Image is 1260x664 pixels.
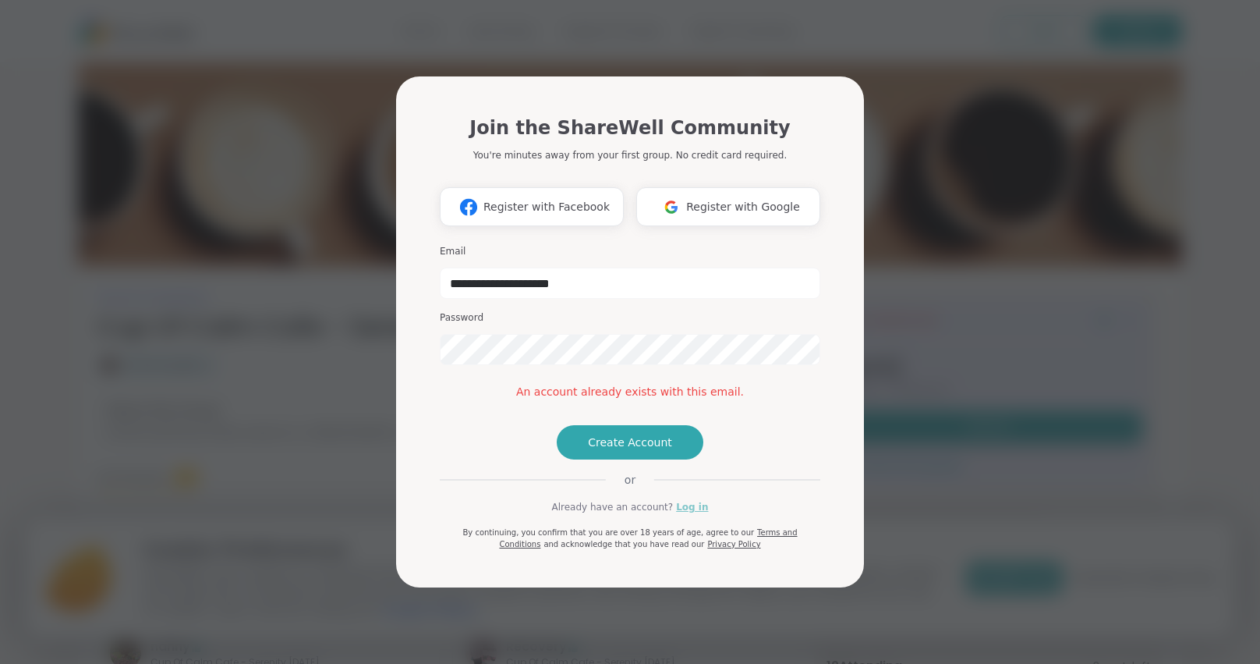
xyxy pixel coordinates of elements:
[551,500,673,514] span: Already have an account?
[440,187,624,226] button: Register with Facebook
[657,193,686,222] img: ShareWell Logomark
[469,114,790,142] h1: Join the ShareWell Community
[440,311,820,325] h3: Password
[557,425,703,460] button: Create Account
[483,199,610,215] span: Register with Facebook
[707,540,760,549] a: Privacy Policy
[543,540,704,549] span: and acknowledge that you have read our
[636,187,820,226] button: Register with Google
[588,435,672,450] span: Create Account
[499,528,797,549] a: Terms and Conditions
[606,472,654,488] span: or
[676,500,708,514] a: Log in
[462,528,754,537] span: By continuing, you confirm that you are over 18 years of age, agree to our
[440,384,820,400] div: An account already exists with this email.
[686,199,800,215] span: Register with Google
[473,148,787,162] p: You're minutes away from your first group. No credit card required.
[440,245,820,258] h3: Email
[454,193,483,222] img: ShareWell Logomark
